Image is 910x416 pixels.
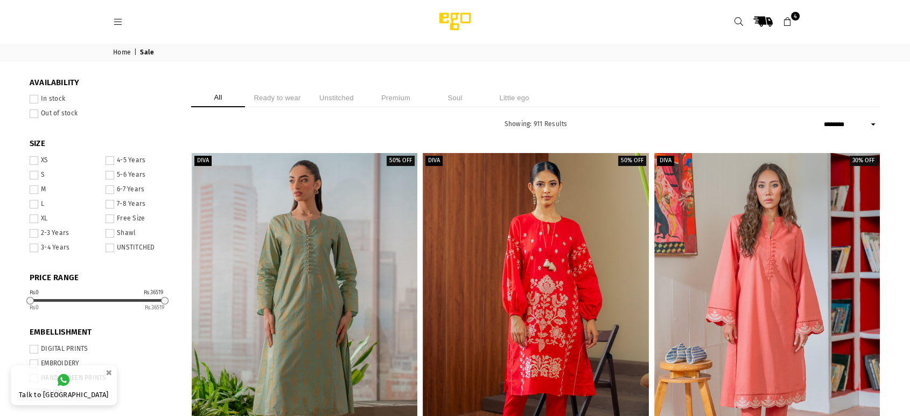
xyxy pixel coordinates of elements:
li: Unstitched [310,88,363,107]
span: Availability [30,78,175,88]
span: EMBELLISHMENT [30,327,175,338]
label: 4-5 Years [106,156,175,165]
li: Premium [369,88,423,107]
button: × [102,364,115,382]
label: Diva [425,156,443,166]
label: Diva [657,156,674,166]
a: Talk to [GEOGRAPHIC_DATA] [11,365,117,405]
li: Little ego [487,88,541,107]
a: Home [113,48,132,57]
ins: 36519 [145,304,164,311]
li: Soul [428,88,482,107]
label: 6-7 Years [106,185,175,194]
ins: 0 [30,304,39,311]
label: 3-4 Years [30,244,99,252]
label: XS [30,156,99,165]
a: 4 [778,12,797,31]
nav: breadcrumbs [105,44,805,61]
label: 2-3 Years [30,229,99,238]
label: Out of stock [30,109,175,118]
label: DIGITAL PRINTS [30,345,175,353]
label: Diva [194,156,212,166]
label: 5-6 Years [106,171,175,179]
span: Sale [140,48,156,57]
label: Free Size [106,214,175,223]
label: Shawl [106,229,175,238]
span: Showing: 911 Results [504,120,567,128]
label: 7-8 Years [106,200,175,209]
img: Ego [409,11,501,32]
div: ₨0 [30,290,39,295]
a: Menu [108,17,128,25]
span: SIZE [30,138,175,149]
label: UNSTITCHED [106,244,175,252]
span: | [134,48,138,57]
label: L [30,200,99,209]
a: Search [729,12,748,31]
label: In stock [30,95,175,103]
li: Ready to wear [250,88,304,107]
label: EMBROIDERY [30,359,175,368]
label: 50% off [387,156,415,166]
label: 50% off [618,156,646,166]
div: ₨36519 [144,290,163,295]
label: M [30,185,99,194]
label: XL [30,214,99,223]
span: PRICE RANGE [30,273,175,283]
li: All [191,88,245,107]
label: S [30,171,99,179]
label: 30% off [850,156,877,166]
span: 4 [791,12,800,20]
